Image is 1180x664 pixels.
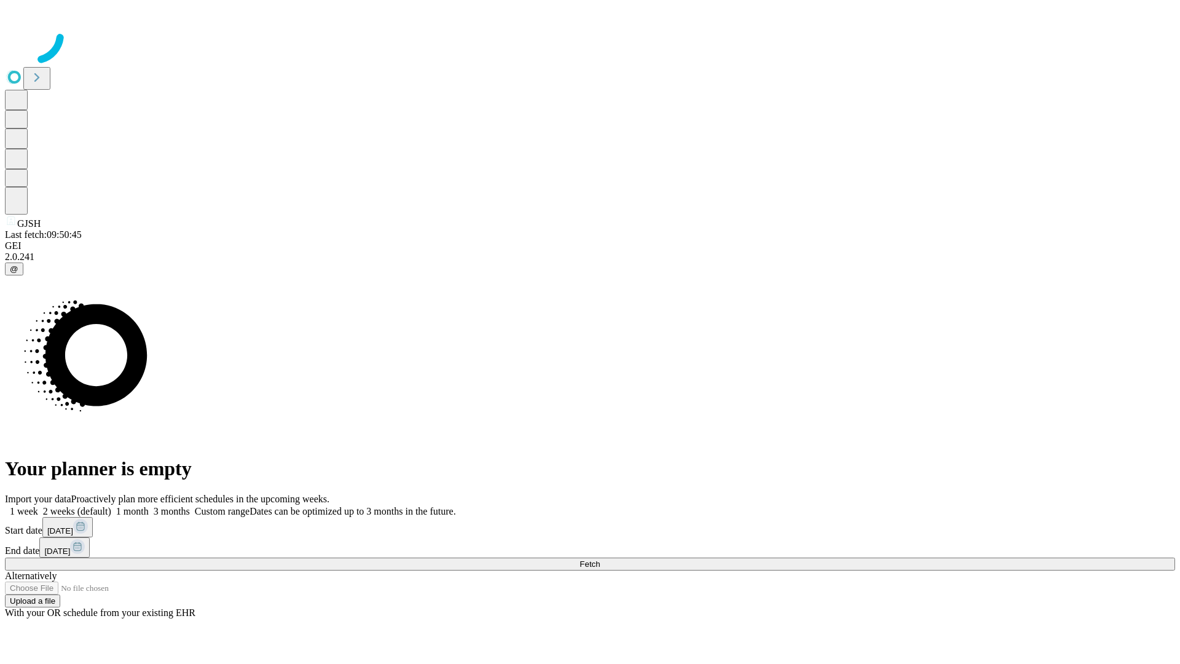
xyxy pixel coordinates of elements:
[5,571,57,581] span: Alternatively
[5,607,195,618] span: With your OR schedule from your existing EHR
[71,494,329,504] span: Proactively plan more efficient schedules in the upcoming weeks.
[42,517,93,537] button: [DATE]
[10,264,18,274] span: @
[5,595,60,607] button: Upload a file
[5,558,1175,571] button: Fetch
[250,506,455,516] span: Dates can be optimized up to 3 months in the future.
[5,457,1175,480] h1: Your planner is empty
[5,263,23,275] button: @
[17,218,41,229] span: GJSH
[44,547,70,556] span: [DATE]
[5,240,1175,251] div: GEI
[47,526,73,536] span: [DATE]
[10,506,38,516] span: 1 week
[5,229,82,240] span: Last fetch: 09:50:45
[5,251,1175,263] div: 2.0.241
[154,506,190,516] span: 3 months
[43,506,111,516] span: 2 weeks (default)
[5,494,71,504] span: Import your data
[195,506,250,516] span: Custom range
[580,559,600,569] span: Fetch
[39,537,90,558] button: [DATE]
[116,506,149,516] span: 1 month
[5,537,1175,558] div: End date
[5,517,1175,537] div: Start date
